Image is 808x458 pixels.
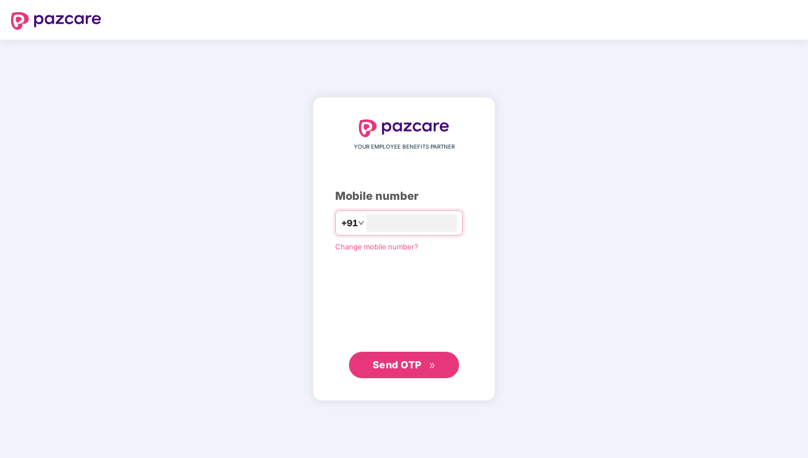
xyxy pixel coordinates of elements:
[373,359,422,370] span: Send OTP
[358,220,364,226] span: down
[335,188,473,205] div: Mobile number
[349,352,459,378] button: Send OTPdouble-right
[11,12,101,30] img: logo
[429,362,436,369] span: double-right
[341,216,358,230] span: +91
[359,119,449,137] img: logo
[354,143,455,151] span: YOUR EMPLOYEE BENEFITS PARTNER
[335,242,418,251] a: Change mobile number?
